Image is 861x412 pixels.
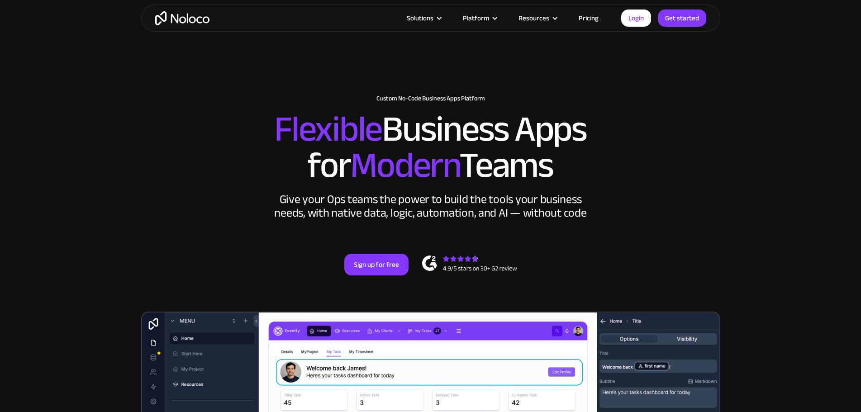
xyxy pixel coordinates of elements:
[274,95,382,163] span: Flexible
[150,111,711,184] h2: Business Apps for Teams
[155,11,209,25] a: home
[507,12,567,24] div: Resources
[150,95,711,102] h1: Custom No-Code Business Apps Platform
[350,132,459,199] span: Modern
[407,12,433,24] div: Solutions
[658,9,706,27] a: Get started
[344,254,409,275] a: Sign up for free
[272,193,589,220] div: Give your Ops teams the power to build the tools your business needs, with native data, logic, au...
[621,9,651,27] a: Login
[567,12,610,24] a: Pricing
[395,12,452,24] div: Solutions
[452,12,507,24] div: Platform
[463,12,489,24] div: Platform
[519,12,549,24] div: Resources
